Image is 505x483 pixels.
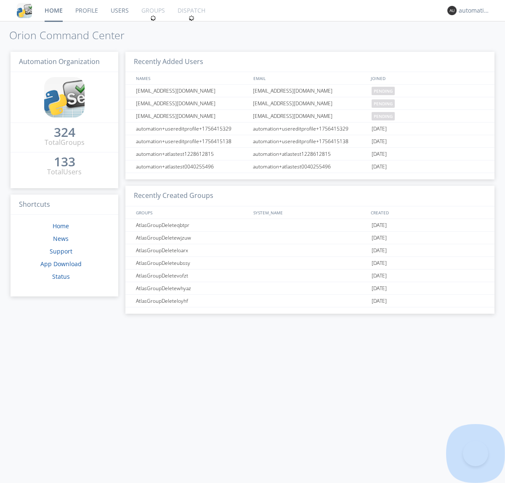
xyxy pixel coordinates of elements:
[372,87,395,95] span: pending
[134,295,250,307] div: AtlasGroupDeleteloyhf
[17,3,32,18] img: cddb5a64eb264b2086981ab96f4c1ba7
[125,110,494,123] a: [EMAIL_ADDRESS][DOMAIN_NAME][EMAIL_ADDRESS][DOMAIN_NAME]pending
[251,97,369,109] div: [EMAIL_ADDRESS][DOMAIN_NAME]
[134,232,250,244] div: AtlasGroupDeletewjzuw
[134,244,250,256] div: AtlasGroupDeleteloarx
[459,6,490,15] div: automation+atlas0004
[134,72,249,84] div: NAMES
[54,128,75,136] div: 324
[125,270,494,282] a: AtlasGroupDeletevofzt[DATE]
[125,85,494,97] a: [EMAIL_ADDRESS][DOMAIN_NAME][EMAIL_ADDRESS][DOMAIN_NAME]pending
[372,232,387,244] span: [DATE]
[44,77,85,117] img: cddb5a64eb264b2086981ab96f4c1ba7
[125,186,494,206] h3: Recently Created Groups
[369,206,486,219] div: CREATED
[54,157,75,166] div: 133
[125,244,494,257] a: AtlasGroupDeleteloarx[DATE]
[134,97,250,109] div: [EMAIL_ADDRESS][DOMAIN_NAME]
[372,295,387,307] span: [DATE]
[54,128,75,138] a: 324
[251,135,369,147] div: automation+usereditprofile+1756415138
[125,295,494,307] a: AtlasGroupDeleteloyhf[DATE]
[125,148,494,160] a: automation+atlastest1228612815automation+atlastest1228612815[DATE]
[134,270,250,282] div: AtlasGroupDeletevofzt
[134,135,250,147] div: automation+usereditprofile+1756415138
[251,123,369,135] div: automation+usereditprofile+1756415329
[447,6,457,15] img: 373638.png
[251,110,369,122] div: [EMAIL_ADDRESS][DOMAIN_NAME]
[125,123,494,135] a: automation+usereditprofile+1756415329automation+usereditprofile+1756415329[DATE]
[134,257,250,269] div: AtlasGroupDeleteubssy
[372,123,387,135] span: [DATE]
[372,282,387,295] span: [DATE]
[251,206,369,219] div: SYSTEM_NAME
[372,270,387,282] span: [DATE]
[372,160,387,173] span: [DATE]
[45,138,85,147] div: Total Groups
[134,160,250,173] div: automation+atlastest0040255496
[40,260,82,268] a: App Download
[125,135,494,148] a: automation+usereditprofile+1756415138automation+usereditprofile+1756415138[DATE]
[125,97,494,110] a: [EMAIL_ADDRESS][DOMAIN_NAME][EMAIL_ADDRESS][DOMAIN_NAME]pending
[463,441,488,466] iframe: Toggle Customer Support
[54,157,75,167] a: 133
[372,99,395,108] span: pending
[134,219,250,231] div: AtlasGroupDeleteqbtpr
[125,160,494,173] a: automation+atlastest0040255496automation+atlastest0040255496[DATE]
[150,15,156,21] img: spin.svg
[53,235,69,243] a: News
[125,257,494,270] a: AtlasGroupDeleteubssy[DATE]
[251,148,369,160] div: automation+atlastest1228612815
[369,72,486,84] div: JOINED
[372,148,387,160] span: [DATE]
[125,219,494,232] a: AtlasGroupDeleteqbtpr[DATE]
[11,195,118,215] h3: Shortcuts
[189,15,194,21] img: spin.svg
[134,206,249,219] div: GROUPS
[125,282,494,295] a: AtlasGroupDeletewhyaz[DATE]
[134,85,250,97] div: [EMAIL_ADDRESS][DOMAIN_NAME]
[53,222,69,230] a: Home
[134,282,250,294] div: AtlasGroupDeletewhyaz
[372,135,387,148] span: [DATE]
[251,160,369,173] div: automation+atlastest0040255496
[372,219,387,232] span: [DATE]
[134,148,250,160] div: automation+atlastest1228612815
[251,72,369,84] div: EMAIL
[47,167,82,177] div: Total Users
[372,112,395,120] span: pending
[125,232,494,244] a: AtlasGroupDeletewjzuw[DATE]
[372,257,387,270] span: [DATE]
[251,85,369,97] div: [EMAIL_ADDRESS][DOMAIN_NAME]
[372,244,387,257] span: [DATE]
[50,247,72,255] a: Support
[134,110,250,122] div: [EMAIL_ADDRESS][DOMAIN_NAME]
[134,123,250,135] div: automation+usereditprofile+1756415329
[125,52,494,72] h3: Recently Added Users
[52,272,70,280] a: Status
[19,57,100,66] span: Automation Organization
